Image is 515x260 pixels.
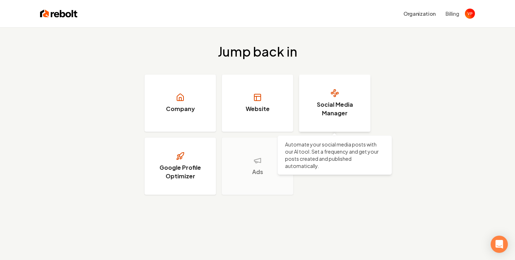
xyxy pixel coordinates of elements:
h2: Jump back in [218,44,297,59]
h3: Google Profile Optimizer [153,163,207,180]
img: vitaliy Palnikov [465,9,475,19]
h3: Website [246,105,270,113]
button: Open user button [465,9,475,19]
h3: Company [166,105,195,113]
button: Billing [446,10,459,17]
h3: Social Media Manager [308,100,362,117]
img: Rebolt Logo [40,9,78,19]
p: Automate your social media posts with our AI tool. Set a frequency and get your posts created and... [285,141,384,169]
a: Google Profile Optimizer [144,138,216,195]
button: Organization [399,7,440,20]
h3: Ads [252,168,263,176]
a: Social Media Manager [299,74,371,132]
a: Website [222,74,293,132]
a: Company [144,74,216,132]
div: Open Intercom Messenger [491,236,508,253]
